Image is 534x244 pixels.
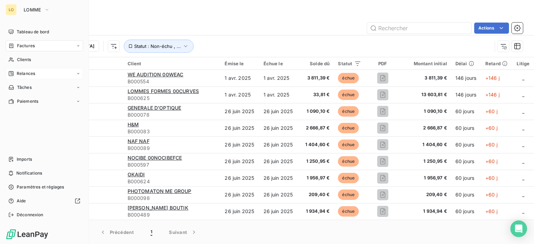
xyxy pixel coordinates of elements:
[128,155,182,161] span: NOCIBE 00NOCIBEFCE
[17,198,26,204] span: Aide
[128,111,217,118] span: B000078
[128,71,184,77] span: WE AUDITION 00WEAC
[302,158,330,165] span: 1 250,95 €
[6,68,83,79] a: Relances
[128,161,217,168] span: B000597
[259,136,298,153] td: 26 juin 2025
[451,120,481,136] td: 60 jours
[220,203,259,220] td: 26 juin 2025
[128,61,217,66] div: Client
[259,153,298,170] td: 26 juin 2025
[451,70,481,86] td: 146 jours
[404,141,447,148] span: 1 404,60 €
[338,73,359,83] span: échue
[220,153,259,170] td: 26 juin 2025
[17,184,64,190] span: Paramètres et réglages
[17,29,49,35] span: Tableau de bord
[338,61,361,66] div: Statut
[522,158,524,164] span: _
[451,103,481,120] td: 60 jours
[259,103,298,120] td: 26 juin 2025
[6,26,83,37] a: Tableau de bord
[522,192,524,197] span: _
[6,54,83,65] a: Clients
[485,142,497,148] span: +60 j
[17,84,32,91] span: Tâches
[128,178,217,185] span: B000624
[485,175,497,181] span: +60 j
[6,229,49,240] img: Logo LeanPay
[6,195,83,207] a: Aide
[522,108,524,114] span: _
[451,170,481,186] td: 60 jours
[220,136,259,153] td: 26 juin 2025
[338,173,359,183] span: échue
[17,98,38,104] span: Paiements
[128,121,139,127] span: H&M
[259,170,298,186] td: 26 juin 2025
[485,75,500,81] span: +146 j
[17,212,43,218] span: Déconnexion
[370,61,396,66] div: PDF
[485,92,500,98] span: +146 j
[17,43,35,49] span: Factures
[17,57,31,63] span: Clients
[522,75,524,81] span: _
[220,170,259,186] td: 26 juin 2025
[6,154,83,165] a: Imports
[259,86,298,103] td: 1 avr. 2025
[338,140,359,150] span: échue
[134,43,181,49] span: Statut : Non-échu , ...
[91,225,142,239] button: Précédent
[302,108,330,115] span: 1 090,10 €
[259,203,298,220] td: 26 juin 2025
[338,156,359,167] span: échue
[404,208,447,215] span: 1 934,94 €
[128,145,217,152] span: B000089
[128,188,192,194] span: PHOTOMATON ME GROUP
[128,171,145,177] span: OKAIDI
[485,158,497,164] span: +60 j
[451,86,481,103] td: 146 jours
[302,91,330,98] span: 33,81 €
[404,108,447,115] span: 1 090,10 €
[17,70,35,77] span: Relances
[6,96,83,107] a: Paiements
[404,91,447,98] span: 13 603,81 €
[128,78,217,85] span: B000554
[24,7,41,12] span: LOMME
[485,61,508,66] div: Retard
[517,61,530,66] div: Litige
[161,225,206,239] button: Suivant
[485,125,497,131] span: +60 j
[259,120,298,136] td: 26 juin 2025
[128,211,217,218] span: B000489
[451,203,481,220] td: 60 jours
[404,61,447,66] div: Montant initial
[264,61,294,66] div: Échue le
[225,61,255,66] div: Émise le
[455,61,477,66] div: Délai
[485,192,497,197] span: +60 j
[522,175,524,181] span: _
[6,182,83,193] a: Paramètres et réglages
[259,70,298,86] td: 1 avr. 2025
[220,120,259,136] td: 26 juin 2025
[128,105,181,111] span: GENERALE D'OPTIQUE
[128,195,217,202] span: B000098
[302,191,330,198] span: 209,40 €
[128,95,217,102] span: B000625
[6,82,83,93] a: Tâches
[220,220,259,236] td: 26 juin 2025
[259,220,298,236] td: 26 juin 2025
[338,206,359,217] span: échue
[404,191,447,198] span: 209,40 €
[522,142,524,148] span: _
[367,23,471,34] input: Rechercher
[522,92,524,98] span: _
[6,40,83,51] a: Factures
[451,186,481,203] td: 60 jours
[128,88,199,94] span: LOMMES FORMES 00CURVES
[128,205,188,211] span: [PERSON_NAME] BOUTIK
[404,175,447,182] span: 1 956,97 €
